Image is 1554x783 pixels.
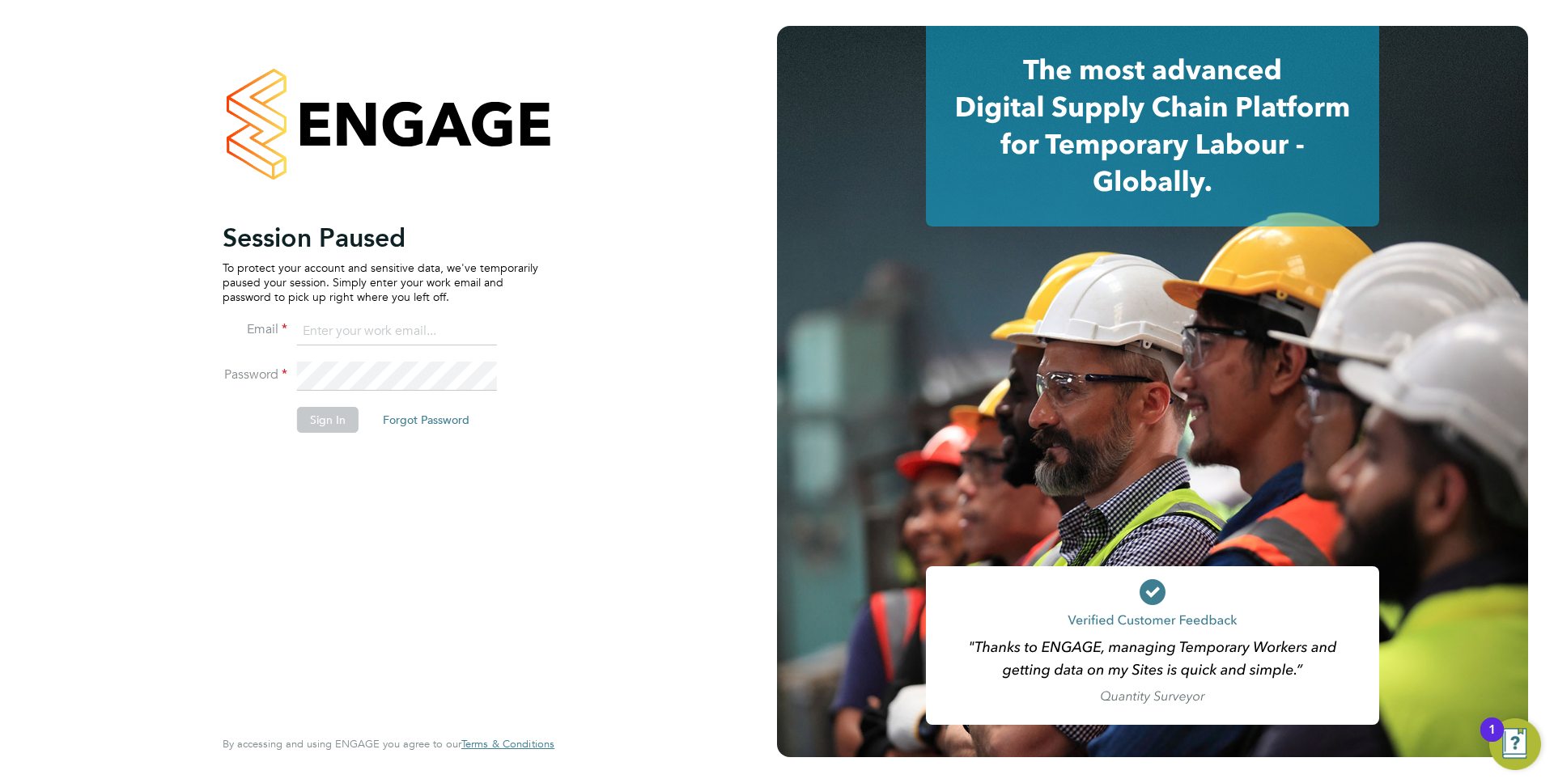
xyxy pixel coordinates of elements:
p: To protect your account and sensitive data, we've temporarily paused your session. Simply enter y... [223,260,538,305]
a: Terms & Conditions [461,738,554,751]
span: By accessing and using ENGAGE you agree to our [223,737,554,751]
label: Email [223,321,287,338]
button: Sign In [297,407,359,433]
div: 1 [1488,730,1496,751]
span: Terms & Conditions [461,737,554,751]
h2: Session Paused [223,222,538,254]
button: Forgot Password [370,407,482,433]
input: Enter your work email... [297,317,497,346]
label: Password [223,366,287,383]
button: Open Resource Center, 1 new notification [1489,718,1541,770]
